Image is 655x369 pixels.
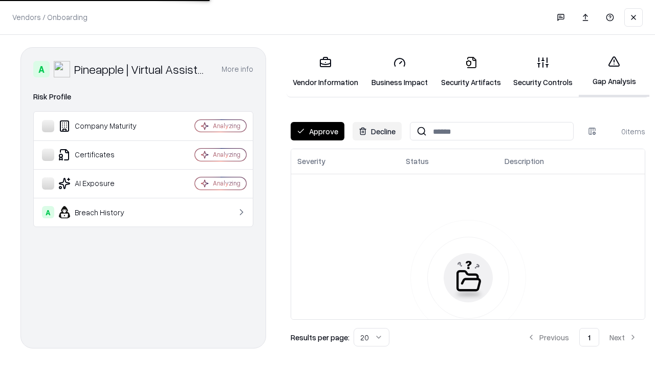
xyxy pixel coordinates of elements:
p: Results per page: [291,332,350,343]
img: Pineapple | Virtual Assistant Agency [54,61,70,77]
a: Business Impact [364,48,435,96]
div: Description [505,156,544,167]
div: Analyzing [213,121,241,130]
div: Company Maturity [42,120,164,132]
nav: pagination [519,328,645,346]
a: Security Artifacts [435,48,507,96]
a: Gap Analysis [579,47,649,97]
div: Risk Profile [33,91,253,103]
button: Approve [291,122,344,140]
div: Severity [297,156,325,167]
div: 0 items [604,126,645,137]
div: Breach History [42,206,164,218]
button: Decline [353,122,402,140]
div: A [33,61,50,77]
div: AI Exposure [42,177,164,190]
div: Certificates [42,149,164,161]
div: Analyzing [213,150,241,159]
div: Status [406,156,429,167]
button: 1 [579,328,599,346]
a: Security Controls [507,48,579,96]
div: Pineapple | Virtual Assistant Agency [74,61,209,77]
a: Vendor Information [287,48,364,96]
div: Analyzing [213,179,241,188]
div: A [42,206,54,218]
p: Vendors / Onboarding [12,12,88,23]
button: More info [222,60,253,78]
